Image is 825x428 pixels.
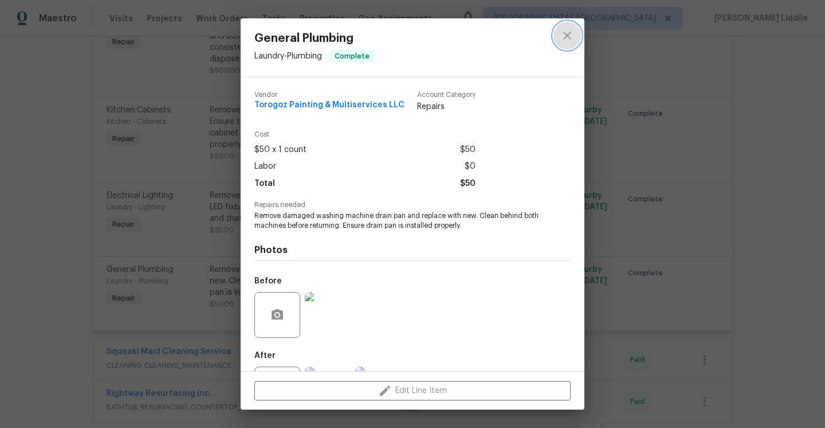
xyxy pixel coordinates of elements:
[254,158,276,175] span: Labor
[254,352,276,360] h5: After
[254,277,282,285] h5: Before
[254,201,571,209] span: Repairs needed
[254,52,322,60] span: Laundry - Plumbing
[553,22,581,49] button: close
[465,158,476,175] span: $0
[254,131,476,138] span: Cost
[254,211,539,231] span: Remove damaged washing machine drain pan and replace with new. Clean behind both machines before ...
[254,32,375,45] span: General Plumbing
[460,142,476,158] span: $50
[460,176,476,192] span: $50
[254,101,404,110] span: Torogoz Painting & Multiservices LLC
[417,101,476,112] span: Repairs
[417,91,476,99] span: Account Category
[254,142,307,158] span: $50 x 1 count
[254,244,571,256] h4: Photos
[254,91,404,99] span: Vendor
[254,176,275,192] span: Total
[330,50,374,62] span: Complete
